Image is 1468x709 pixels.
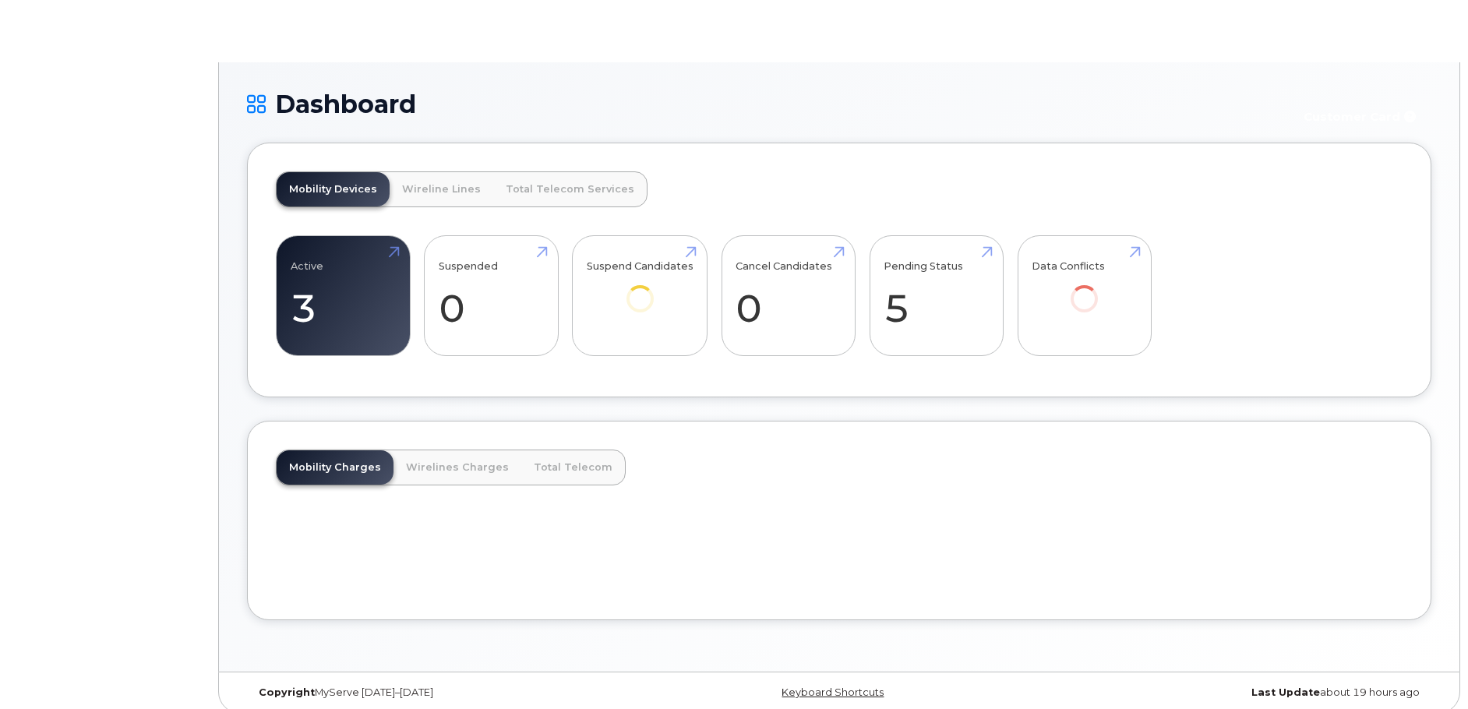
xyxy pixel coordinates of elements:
a: Active 3 [291,245,396,347]
a: Suspend Candidates [587,245,693,334]
button: Customer Card [1291,103,1431,130]
a: Wireline Lines [390,172,493,206]
a: Total Telecom [521,450,625,485]
a: Suspended 0 [439,245,544,347]
strong: Copyright [259,686,315,698]
a: Keyboard Shortcuts [782,686,884,698]
a: Data Conflicts [1032,245,1137,334]
a: Cancel Candidates 0 [736,245,841,347]
a: Wirelines Charges [393,450,521,485]
a: Pending Status 5 [884,245,989,347]
div: MyServe [DATE]–[DATE] [247,686,642,699]
h1: Dashboard [247,90,1283,118]
a: Mobility Devices [277,172,390,206]
div: about 19 hours ago [1036,686,1431,699]
a: Mobility Charges [277,450,393,485]
strong: Last Update [1251,686,1320,698]
a: Total Telecom Services [493,172,647,206]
